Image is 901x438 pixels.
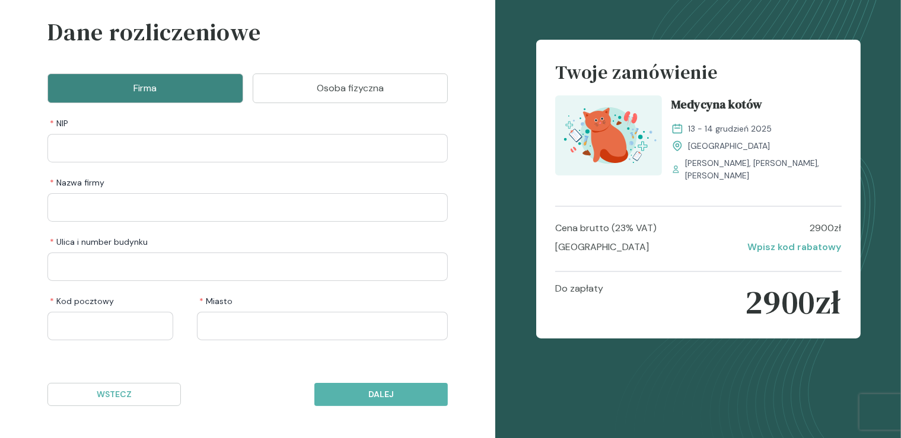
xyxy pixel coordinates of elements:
a: Medycyna kotów [671,95,842,118]
span: Ulica i number budynku [50,236,148,248]
span: Medycyna kotów [671,95,762,118]
input: Nazwa firmy [47,193,448,222]
p: Cena brutto (23% VAT) [555,221,657,235]
p: 2900 zł [745,282,841,323]
span: [PERSON_NAME], [PERSON_NAME], [PERSON_NAME] [685,157,841,182]
p: [GEOGRAPHIC_DATA] [555,240,649,254]
button: Osoba fizyczna [253,73,448,103]
span: Nazwa firmy [50,177,104,188]
p: Do zapłaty [555,282,603,323]
p: Wpisz kod rabatowy [748,240,842,254]
h4: Twoje zamówienie [555,59,842,95]
img: aHfQZEMqNJQqH-e8_MedKot_T.svg [555,95,662,175]
h3: Dane rozliczeniowe [47,14,448,64]
button: Firma [47,73,243,103]
span: Kod pocztowy [50,295,114,307]
input: Kod pocztowy [47,312,173,340]
input: Miasto [197,312,448,340]
button: Dalej [314,383,448,406]
p: Wstecz [58,388,171,401]
input: Ulica i number budynku [47,252,448,281]
span: Miasto [199,295,233,307]
p: Dalej [324,388,438,401]
p: 2900 zł [810,221,842,235]
span: [GEOGRAPHIC_DATA] [688,140,770,152]
button: Wstecz [47,383,181,406]
input: NIP [47,134,448,162]
span: NIP [50,117,68,129]
p: Osoba fizyczna [268,81,434,95]
span: 13 - 14 grudzień 2025 [688,123,772,135]
p: Firma [62,81,228,95]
